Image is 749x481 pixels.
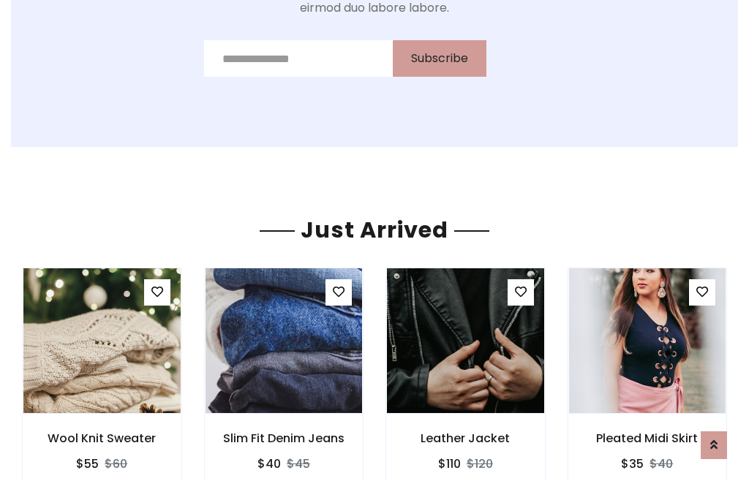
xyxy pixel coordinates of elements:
[205,431,364,445] h6: Slim Fit Denim Jeans
[257,457,281,471] h6: $40
[393,40,486,77] button: Subscribe
[621,457,644,471] h6: $35
[105,455,127,472] del: $60
[23,431,181,445] h6: Wool Knit Sweater
[287,455,310,472] del: $45
[568,431,727,445] h6: Pleated Midi Skirt
[650,455,673,472] del: $40
[295,214,454,246] span: Just Arrived
[467,455,493,472] del: $120
[438,457,461,471] h6: $110
[386,431,545,445] h6: Leather Jacket
[76,457,99,471] h6: $55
